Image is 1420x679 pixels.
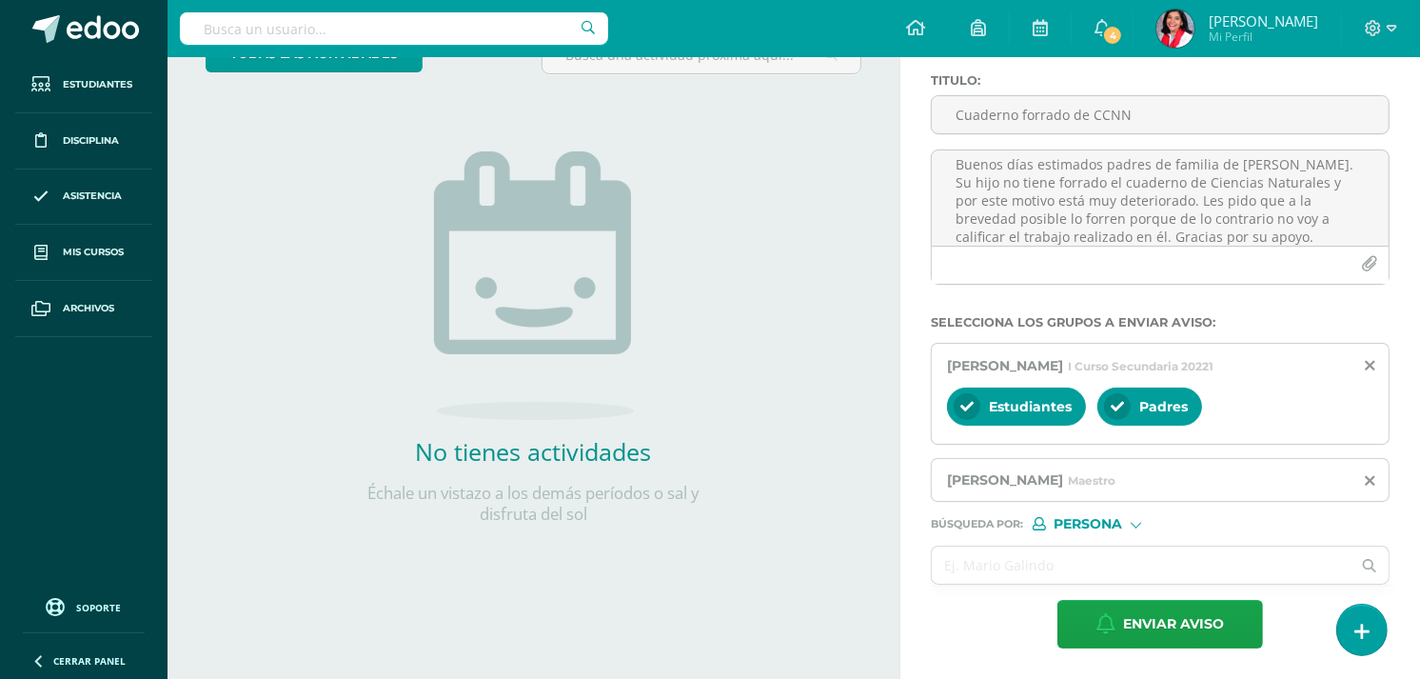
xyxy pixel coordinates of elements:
[1068,359,1213,373] span: I Curso Secundaria 20221
[932,96,1389,133] input: Titulo
[1123,601,1224,648] span: Enviar aviso
[53,654,126,668] span: Cerrar panel
[344,483,724,525] p: Échale un vistazo a los demás períodos o sal y disfruta del sol
[947,357,1063,374] span: [PERSON_NAME]
[63,189,122,204] span: Asistencia
[63,133,119,149] span: Disciplina
[63,245,124,260] span: Mis cursos
[989,398,1072,415] span: Estudiantes
[1068,473,1115,488] span: Maestro
[931,73,1390,88] label: Titulo :
[77,601,122,614] span: Soporte
[1156,10,1194,48] img: 75993dce3b13733765c41c8f706ba4f4.png
[932,547,1351,584] input: Ej. Mario Galindo
[1209,11,1318,30] span: [PERSON_NAME]
[1102,25,1123,46] span: 4
[15,57,152,113] a: Estudiantes
[63,77,132,92] span: Estudiantes
[931,519,1023,529] span: Búsqueda por :
[1033,517,1175,530] div: [object Object]
[15,113,152,170] a: Disciplina
[15,281,152,337] a: Archivos
[931,315,1390,330] label: Selecciona los grupos a enviar aviso :
[344,435,724,468] h2: No tienes actividades
[947,471,1063,489] span: [PERSON_NAME]
[434,151,634,420] img: no_activities.png
[1139,398,1188,415] span: Padres
[23,593,145,619] a: Soporte
[1054,519,1122,529] span: Persona
[63,301,114,316] span: Archivos
[15,225,152,281] a: Mis cursos
[932,150,1389,246] textarea: Buenos días estimados padres de familia de [PERSON_NAME]. Su hijo no tiene forrado el cuaderno de...
[180,12,608,45] input: Busca un usuario...
[1209,29,1318,45] span: Mi Perfil
[15,170,152,226] a: Asistencia
[1057,600,1263,649] button: Enviar aviso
